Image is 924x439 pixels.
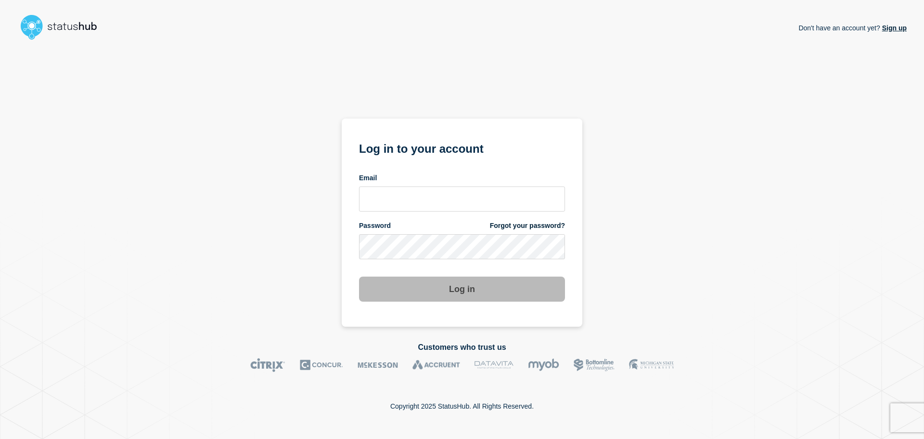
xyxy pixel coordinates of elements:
[359,234,565,259] input: password input
[359,173,377,183] span: Email
[490,221,565,230] a: Forgot your password?
[629,358,674,372] img: MSU logo
[528,358,559,372] img: myob logo
[17,12,109,42] img: StatusHub logo
[412,358,460,372] img: Accruent logo
[359,186,565,212] input: email input
[359,221,391,230] span: Password
[475,358,513,372] img: DataVita logo
[300,358,343,372] img: Concur logo
[17,343,907,352] h2: Customers who trust us
[250,358,285,372] img: Citrix logo
[390,402,534,410] p: Copyright 2025 StatusHub. All Rights Reserved.
[358,358,398,372] img: McKesson logo
[574,358,615,372] img: Bottomline logo
[798,16,907,40] p: Don't have an account yet?
[359,277,565,302] button: Log in
[880,24,907,32] a: Sign up
[359,139,565,157] h1: Log in to your account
